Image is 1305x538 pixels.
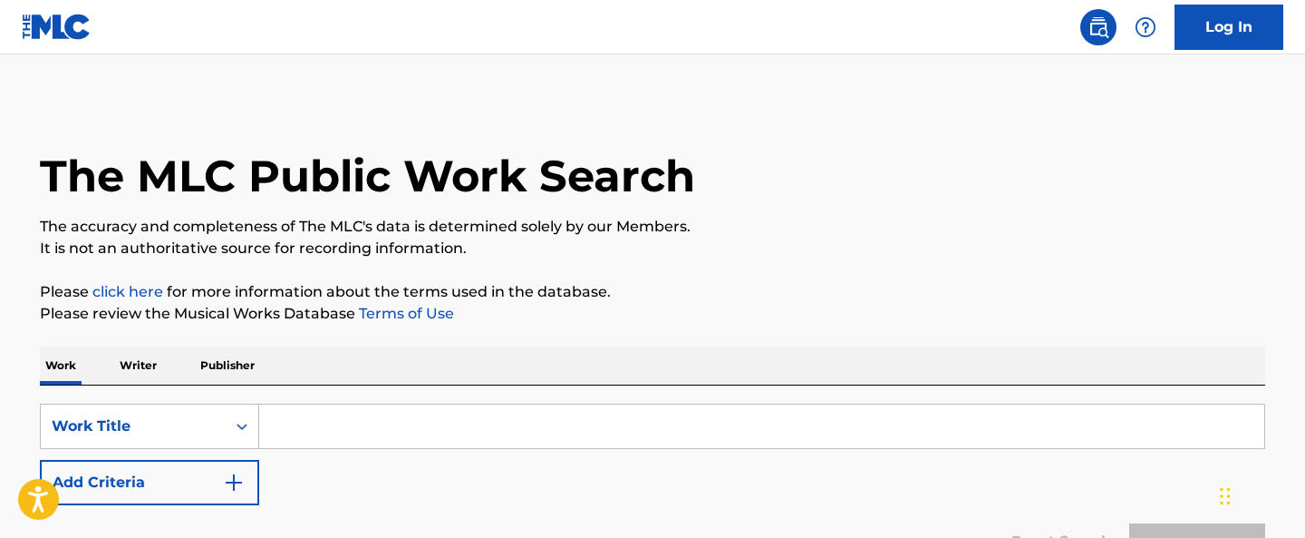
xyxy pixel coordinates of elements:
img: help [1135,16,1156,38]
p: Publisher [195,347,260,385]
iframe: Chat Widget [1214,451,1305,538]
button: Add Criteria [40,460,259,505]
div: Work Title [52,416,215,437]
a: Log In [1174,5,1283,50]
p: Work [40,347,82,385]
h1: The MLC Public Work Search [40,149,695,203]
p: The accuracy and completeness of The MLC's data is determined solely by our Members. [40,216,1265,238]
p: Please for more information about the terms used in the database. [40,281,1265,303]
a: Terms of Use [355,305,454,322]
img: search [1087,16,1109,38]
img: MLC Logo [22,14,92,40]
a: click here [92,283,163,300]
p: Writer [114,347,162,385]
p: Please review the Musical Works Database [40,303,1265,325]
p: It is not an authoritative source for recording information. [40,238,1265,259]
div: Drag [1220,469,1231,523]
a: Public Search [1080,9,1116,45]
div: Help [1127,9,1164,45]
img: 9d2ae6d4665cec9f34b9.svg [223,472,245,494]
